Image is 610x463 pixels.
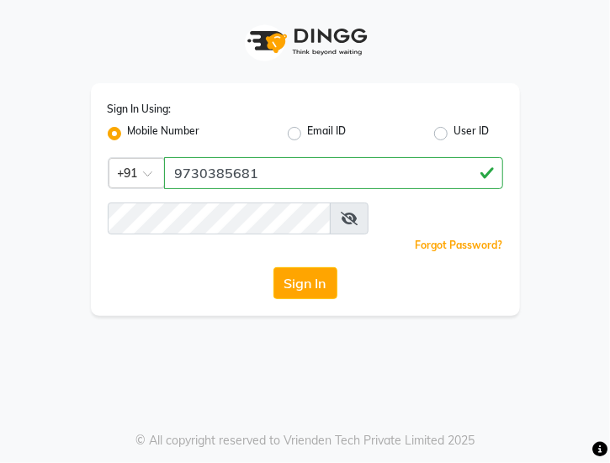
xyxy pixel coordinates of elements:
label: Mobile Number [128,124,200,144]
label: User ID [454,124,490,144]
img: logo1.svg [238,17,373,66]
label: Sign In Using: [108,102,172,117]
input: Username [108,203,332,234]
label: Email ID [308,124,347,144]
a: Forgot Password? [416,239,503,251]
input: Username [164,157,503,189]
button: Sign In [273,267,337,299]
